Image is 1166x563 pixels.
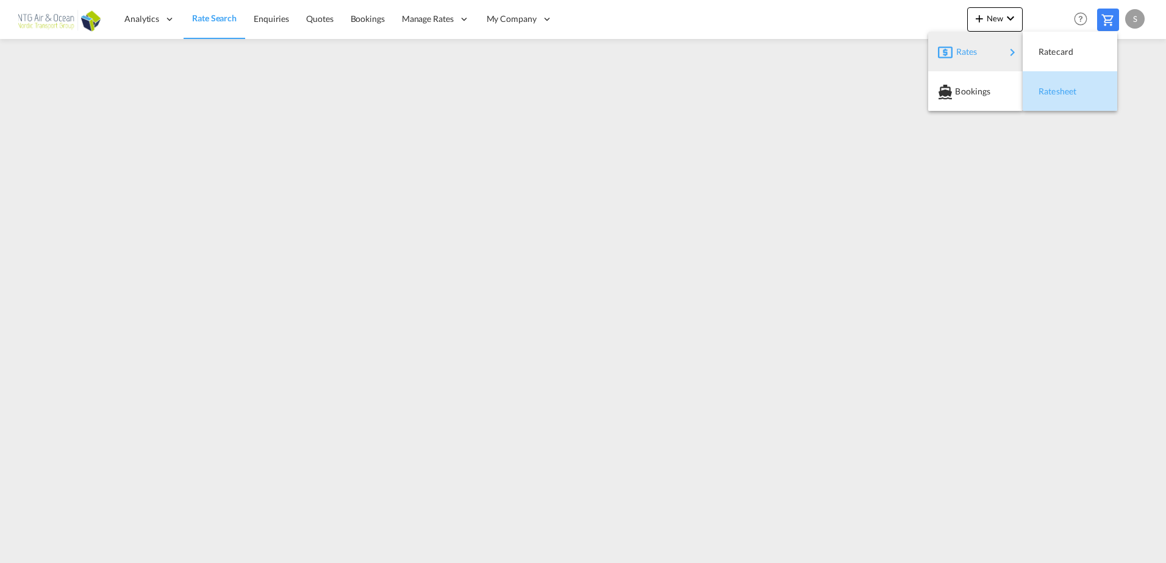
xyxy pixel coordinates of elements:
[1039,40,1052,64] span: Ratecard
[1039,79,1052,104] span: Ratesheet
[1005,45,1020,60] md-icon: icon-chevron-right
[1032,37,1107,67] div: Ratecard
[1032,76,1107,107] div: Ratesheet
[955,79,968,104] span: Bookings
[938,76,1013,107] div: Bookings
[928,71,1023,111] button: Bookings
[956,40,971,64] span: Rates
